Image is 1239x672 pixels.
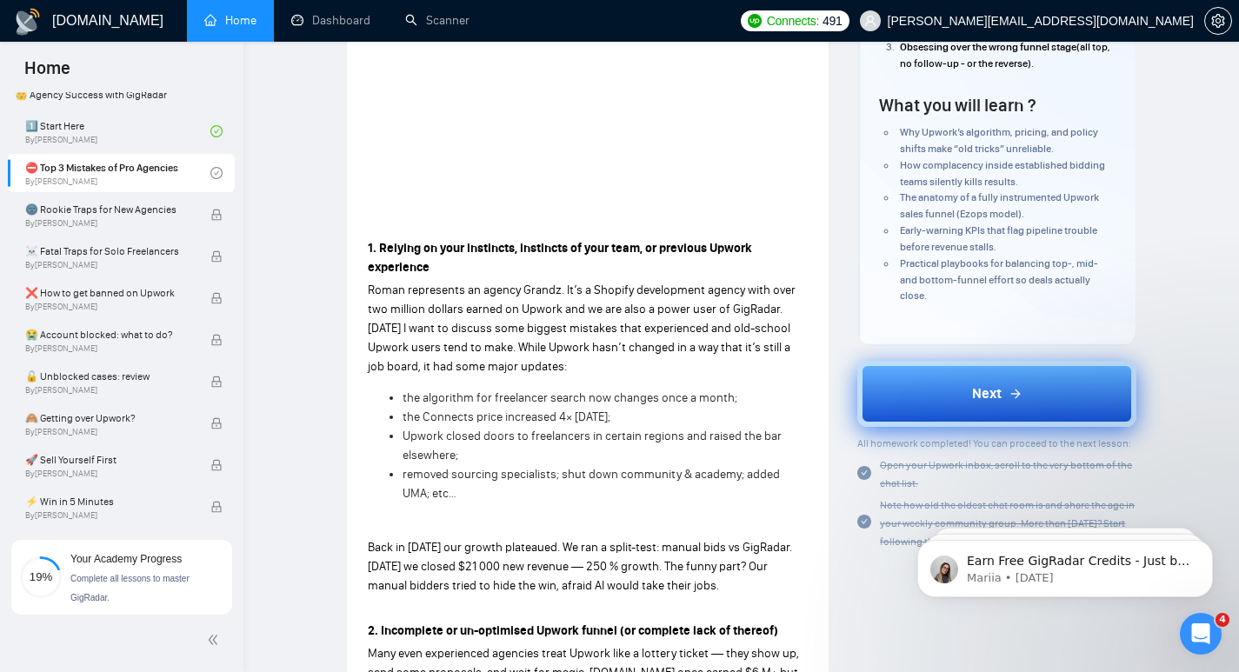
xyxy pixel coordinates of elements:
span: By [PERSON_NAME] [25,385,192,396]
span: By [PERSON_NAME] [25,343,192,354]
span: 491 [823,11,842,30]
p: Message from Mariia, sent 11w ago [76,67,300,83]
span: The anatomy of a fully instrumented Upwork sales funnel (Ezops model). [900,191,1099,220]
span: Back in [DATE] our growth plateaued. We ran a split-test: manual bids vs GigRadar. [DATE] we clos... [368,540,792,593]
span: lock [210,501,223,513]
strong: 1. Relying on your instincts, instincts of your team, or previous Upwork experience [368,241,752,275]
a: searchScanner [405,13,470,28]
strong: 2. Incomplete or un-optimised Upwork funnel (or complete lack of thereof) [368,623,778,638]
span: All homework completed! You can proceed to the next lesson: [857,437,1131,449]
span: By [PERSON_NAME] [25,218,192,229]
span: Earn Free GigRadar Credits - Just by Sharing Your Story! 💬 Want more credits for sending proposal... [76,50,300,479]
span: check-circle [857,466,871,480]
img: upwork-logo.png [748,14,762,28]
span: 😭 Account blocked: what to do? [25,326,192,343]
a: ⛔ Top 3 Mistakes of Pro AgenciesBy[PERSON_NAME] [25,154,210,192]
strong: Obsessing over the wrong funnel stage [900,41,1076,53]
span: 🚀 Sell Yourself First [25,451,192,469]
button: Next [857,361,1136,427]
a: 1️⃣ Start HereBy[PERSON_NAME] [25,112,210,150]
span: Connects: [767,11,819,30]
span: Home [10,56,84,92]
span: Practical playbooks for balancing top-, mid- and bottom-funnel effort so deals actually close. [900,257,1098,303]
span: Next [972,383,1002,404]
span: lock [210,417,223,429]
span: 4 [1216,613,1229,627]
span: 🌚 Rookie Traps for New Agencies [25,201,192,218]
span: Early-warning KPIs that flag pipeline trouble before revenue stalls. [900,224,1097,253]
span: 🙈 Getting over Upwork? [25,409,192,427]
span: removed sourcing specialists; shut down community & academy; added UMA; etc… [403,467,780,501]
span: double-left [207,631,224,649]
span: Complete all lessons to master GigRadar. [70,574,190,602]
span: the Connects price increased 4× [DATE]; [403,409,610,424]
span: lock [210,250,223,263]
iframe: Intercom notifications message [891,503,1239,625]
a: dashboardDashboard [291,13,370,28]
span: How complacency inside established bidding teams silently kills results. [900,159,1105,188]
span: 👑 Agency Success with GigRadar [8,77,235,112]
span: By [PERSON_NAME] [25,302,192,312]
span: user [864,15,876,27]
span: setting [1205,14,1231,28]
span: Note how old the oldest chat room is and share the age in your weekly community group. More than ... [880,499,1135,548]
span: check-circle [210,125,223,137]
span: check-circle [857,515,871,529]
span: Why Upwork’s algorithm, pricing, and policy shifts make “old tricks” unreliable. [900,126,1098,155]
a: homeHome [204,13,256,28]
span: By [PERSON_NAME] [25,510,192,521]
span: By [PERSON_NAME] [25,469,192,479]
span: By [PERSON_NAME] [25,260,192,270]
button: setting [1204,7,1232,35]
span: ☠️ Fatal Traps for Solo Freelancers [25,243,192,260]
span: By [PERSON_NAME] [25,427,192,437]
span: check-circle [210,167,223,179]
span: Your Academy Progress [70,553,182,565]
span: Roman represents an agency Grandz. It’s a Shopify development agency with over two million dollar... [368,283,796,374]
span: 🔓 Unblocked cases: review [25,368,192,385]
h4: What you will learn ? [879,93,1036,117]
span: lock [210,334,223,346]
span: ❌ How to get banned on Upwork [25,284,192,302]
iframe: Intercom live chat [1180,613,1222,655]
span: lock [210,292,223,304]
span: Upwork closed doors to freelancers in certain regions and raised the bar elsewhere; [403,429,782,462]
span: lock [210,459,223,471]
span: lock [210,376,223,388]
span: the algorithm for freelancer search now changes once a month; [403,390,737,405]
span: Open your Upwork inbox, scroll to the very bottom of the chat list. [880,459,1132,489]
span: 19% [20,571,62,582]
img: logo [14,8,42,36]
span: lock [210,209,223,221]
a: setting [1204,14,1232,28]
span: ⚡ Win in 5 Minutes [25,493,192,510]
